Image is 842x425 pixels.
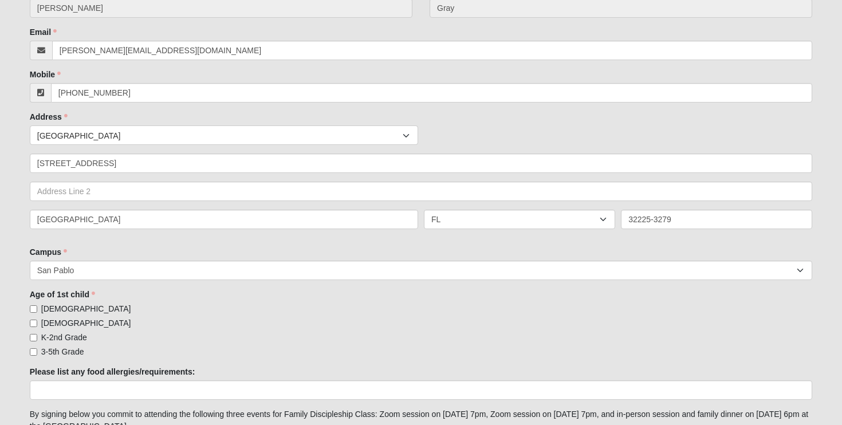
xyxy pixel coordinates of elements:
span: K-2nd Grade [41,333,87,342]
input: [DEMOGRAPHIC_DATA] [30,305,37,313]
label: Mobile [30,69,61,80]
span: [GEOGRAPHIC_DATA] [37,126,403,145]
label: Address [30,111,68,123]
label: Campus [30,246,67,258]
input: [DEMOGRAPHIC_DATA] [30,320,37,327]
input: Address Line 2 [30,182,813,201]
label: Please list any food allergies/requirements: [30,366,195,377]
input: 3-5th Grade [30,348,37,356]
span: [DEMOGRAPHIC_DATA] [41,304,131,313]
label: Email [30,26,57,38]
span: 3-5th Grade [41,347,84,356]
span: [DEMOGRAPHIC_DATA] [41,318,131,328]
input: K-2nd Grade [30,334,37,341]
input: Zip [621,210,812,229]
input: City [30,210,418,229]
label: Age of 1st child [30,289,95,300]
input: Address Line 1 [30,154,813,173]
